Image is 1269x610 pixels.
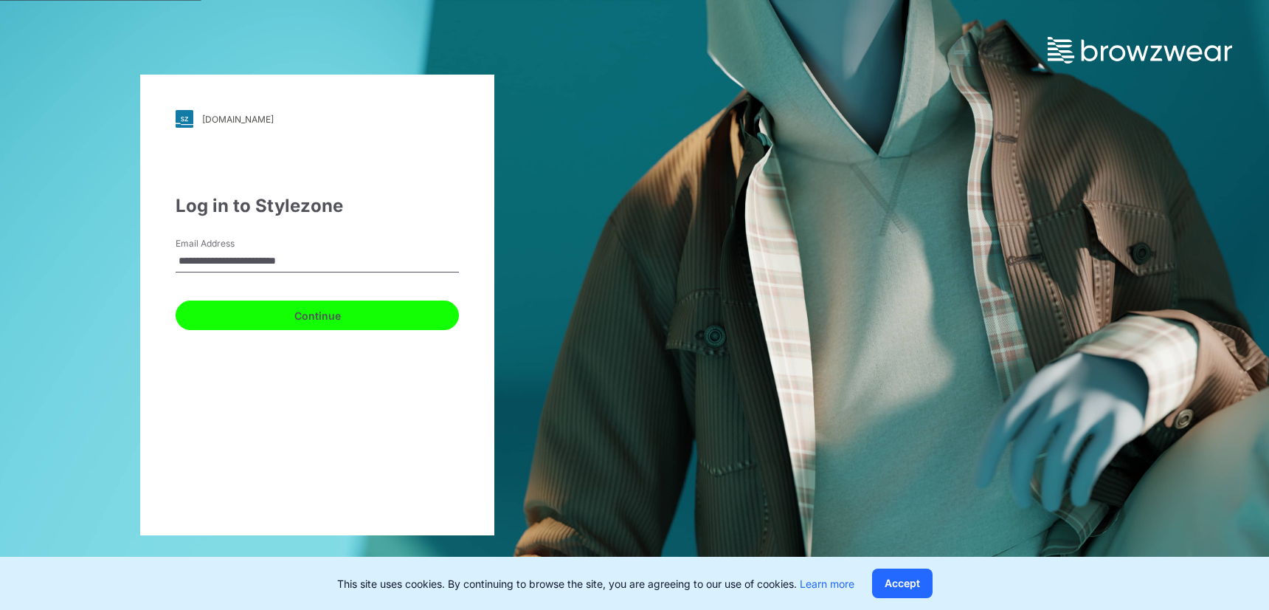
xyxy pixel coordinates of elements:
button: Accept [872,569,933,598]
label: Email Address [176,237,279,250]
a: Learn more [800,578,854,590]
p: This site uses cookies. By continuing to browse the site, you are agreeing to our use of cookies. [337,576,854,592]
a: [DOMAIN_NAME] [176,110,459,128]
img: browzwear-logo.73288ffb.svg [1048,37,1232,64]
img: svg+xml;base64,PHN2ZyB3aWR0aD0iMjgiIGhlaWdodD0iMjgiIHZpZXdCb3g9IjAgMCAyOCAyOCIgZmlsbD0ibm9uZSIgeG... [176,110,193,128]
div: [DOMAIN_NAME] [202,114,274,125]
button: Continue [176,301,459,330]
div: Log in to Stylezone [176,193,459,219]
